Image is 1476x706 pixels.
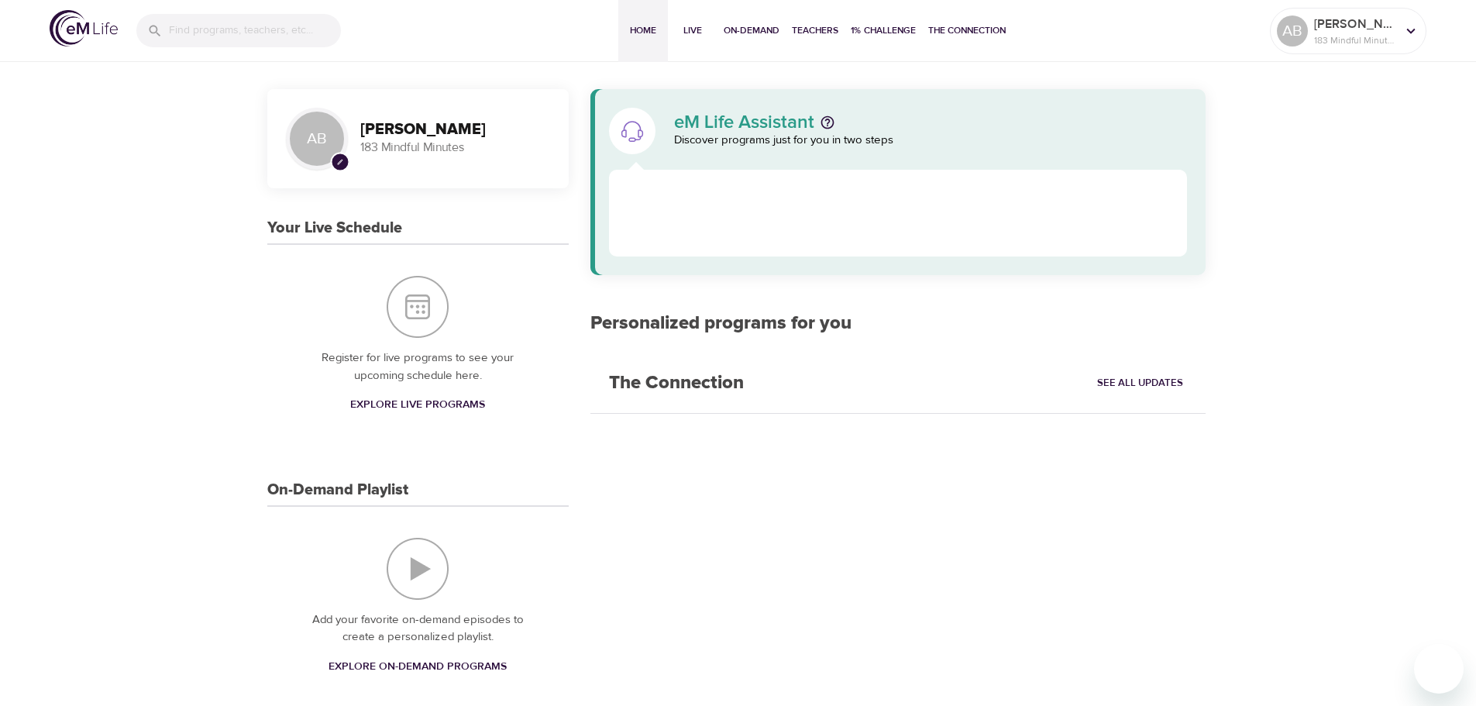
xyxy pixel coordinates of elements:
[387,538,449,600] img: On-Demand Playlist
[267,481,408,499] h3: On-Demand Playlist
[624,22,662,39] span: Home
[360,139,550,157] p: 183 Mindful Minutes
[851,22,916,39] span: 1% Challenge
[1414,644,1464,694] iframe: Button to launch messaging window
[298,350,538,384] p: Register for live programs to see your upcoming schedule here.
[50,10,118,46] img: logo
[329,657,507,677] span: Explore On-Demand Programs
[724,22,779,39] span: On-Demand
[387,276,449,338] img: Your Live Schedule
[344,391,491,419] a: Explore Live Programs
[350,395,485,415] span: Explore Live Programs
[360,121,550,139] h3: [PERSON_NAME]
[1314,15,1396,33] p: [PERSON_NAME]
[1093,371,1187,395] a: See All Updates
[590,353,762,413] h2: The Connection
[1097,374,1183,392] span: See All Updates
[286,108,348,170] div: AB
[928,22,1006,39] span: The Connection
[674,22,711,39] span: Live
[322,653,513,681] a: Explore On-Demand Programs
[792,22,838,39] span: Teachers
[1277,15,1308,46] div: AB
[169,14,341,47] input: Find programs, teachers, etc...
[674,132,1188,150] p: Discover programs just for you in two steps
[620,119,645,143] img: eM Life Assistant
[298,611,538,646] p: Add your favorite on-demand episodes to create a personalized playlist.
[590,312,1206,335] h2: Personalized programs for you
[267,219,402,237] h3: Your Live Schedule
[674,113,814,132] p: eM Life Assistant
[1314,33,1396,47] p: 183 Mindful Minutes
